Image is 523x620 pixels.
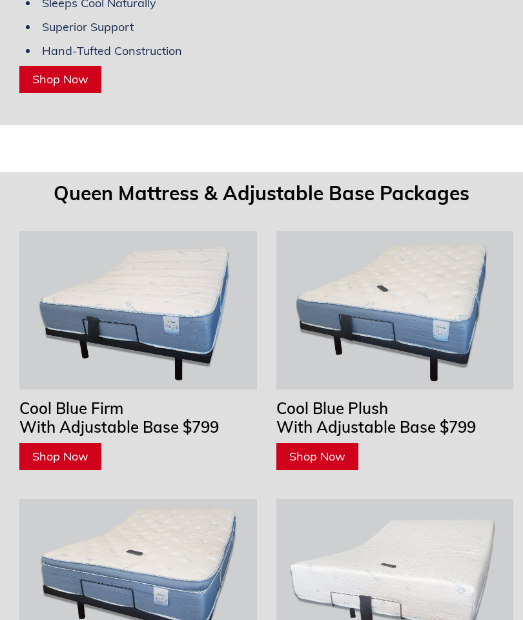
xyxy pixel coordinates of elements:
[19,418,219,437] span: With Adjustable Base $799
[276,399,388,418] span: Cool Blue Plush
[289,449,345,464] span: Shop Now
[42,20,134,35] span: Superior Support
[42,44,182,59] span: Hand-Tufted Construction
[19,232,257,390] img: Cool-blue-firm-with-adjustable-base.jpg__PID:d144c5e4-fe04-4103-b7b0-cddcf09415b1
[19,67,101,94] a: Shop Now
[32,72,88,87] span: Shop Now
[276,232,514,390] img: cool-blue-plush-with-adjustable-base.jpg__PID:6eb857a7-dba6-497d-b27b-19709b1e1d0e
[32,449,88,464] span: Shop Now
[276,418,476,437] span: With Adjustable Base $799
[19,399,123,418] span: Cool Blue Firm
[276,444,358,471] a: Shop Now
[19,444,101,471] a: Shop Now
[54,181,469,206] span: Queen Mattress & Adjustable Base Packages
